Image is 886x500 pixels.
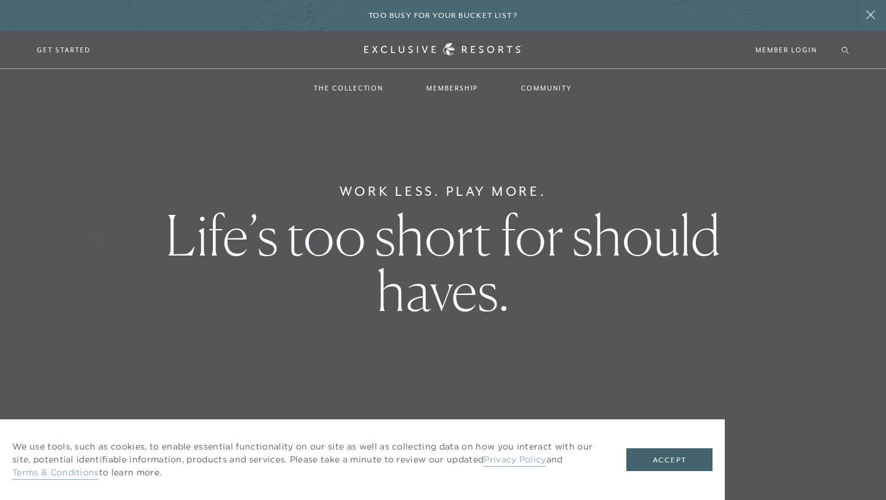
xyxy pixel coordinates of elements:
[37,44,90,55] a: Get Started
[756,44,816,55] a: Member Login
[301,70,396,106] a: The Collection
[626,448,712,472] button: Accept
[414,70,490,106] a: Membership
[155,208,732,318] h1: Life’s too short for should haves.
[369,10,517,22] h6: Too busy for your bucket list?
[12,440,602,479] p: We use tools, such as cookies, to enable essential functionality on our site as well as collectin...
[12,467,99,480] a: Terms & Conditions
[340,182,547,201] h6: Work Less. Play More.
[484,454,546,467] a: Privacy Policy
[509,70,584,106] a: Community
